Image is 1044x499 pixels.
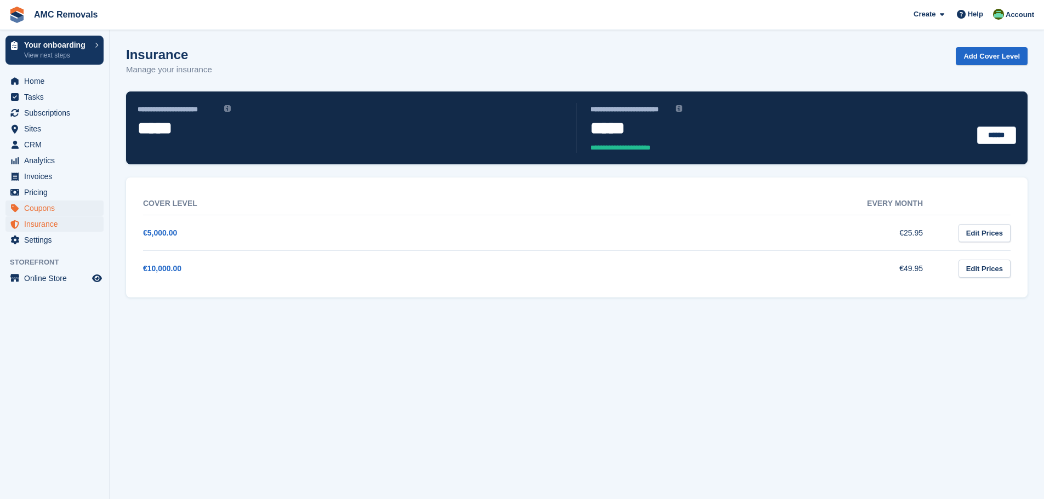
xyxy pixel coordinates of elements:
img: Kayleigh Deegan [993,9,1004,20]
a: menu [5,169,104,184]
a: €10,000.00 [143,264,181,273]
a: €5,000.00 [143,228,177,237]
a: Add Cover Level [956,47,1028,65]
span: Tasks [24,89,90,105]
a: Preview store [90,272,104,285]
img: stora-icon-8386f47178a22dfd0bd8f6a31ec36ba5ce8667c1dd55bd0f319d3a0aa187defe.svg [9,7,25,23]
a: menu [5,185,104,200]
span: Storefront [10,257,109,268]
a: menu [5,105,104,121]
td: €49.95 [544,251,945,286]
p: Manage your insurance [126,64,212,76]
a: menu [5,153,104,168]
a: Edit Prices [959,224,1011,242]
td: €25.95 [544,215,945,251]
span: Analytics [24,153,90,168]
a: menu [5,271,104,286]
a: menu [5,216,104,232]
span: Sites [24,121,90,136]
span: Online Store [24,271,90,286]
a: menu [5,121,104,136]
img: icon-info-grey-7440780725fd019a000dd9b08b2336e03edf1995a4989e88bcd33f0948082b44.svg [676,105,682,112]
a: AMC Removals [30,5,102,24]
th: Every month [544,192,945,215]
span: Invoices [24,169,90,184]
span: CRM [24,137,90,152]
span: Help [968,9,983,20]
span: Subscriptions [24,105,90,121]
span: Pricing [24,185,90,200]
a: menu [5,137,104,152]
span: Coupons [24,200,90,216]
p: Your onboarding [24,41,89,49]
a: menu [5,89,104,105]
span: Settings [24,232,90,248]
span: Create [914,9,935,20]
a: menu [5,232,104,248]
th: Cover Level [143,192,544,215]
img: icon-info-grey-7440780725fd019a000dd9b08b2336e03edf1995a4989e88bcd33f0948082b44.svg [224,105,231,112]
a: menu [5,73,104,89]
a: menu [5,200,104,216]
h1: Insurance [126,47,212,62]
p: View next steps [24,50,89,60]
span: Insurance [24,216,90,232]
span: Account [1006,9,1034,20]
a: Your onboarding View next steps [5,36,104,65]
span: Home [24,73,90,89]
a: Edit Prices [959,260,1011,278]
